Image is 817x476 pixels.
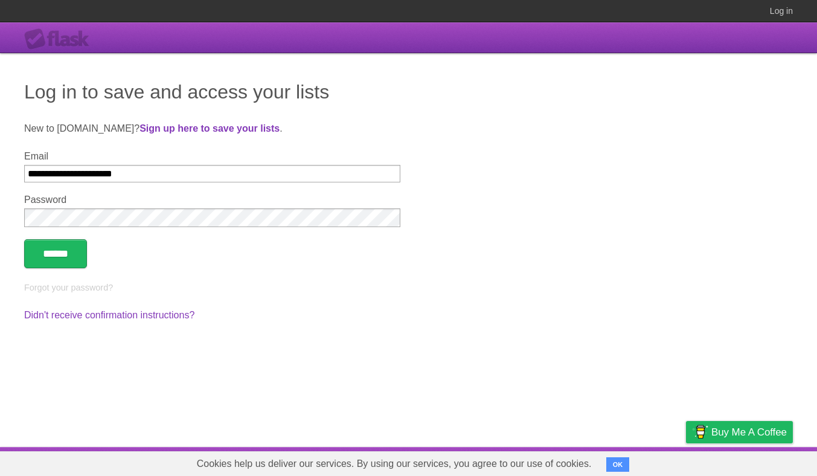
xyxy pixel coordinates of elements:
[711,422,787,443] span: Buy me a coffee
[24,77,793,106] h1: Log in to save and access your lists
[139,123,280,133] a: Sign up here to save your lists
[606,457,630,472] button: OK
[185,452,604,476] span: Cookies help us deliver our services. By using our services, you agree to our use of cookies.
[24,151,400,162] label: Email
[24,283,113,292] a: Forgot your password?
[717,450,793,473] a: Suggest a feature
[24,28,97,50] div: Flask
[670,450,702,473] a: Privacy
[525,450,551,473] a: About
[692,422,708,442] img: Buy me a coffee
[24,310,194,320] a: Didn't receive confirmation instructions?
[24,195,400,205] label: Password
[24,121,793,136] p: New to [DOMAIN_NAME]? .
[686,421,793,443] a: Buy me a coffee
[629,450,656,473] a: Terms
[565,450,614,473] a: Developers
